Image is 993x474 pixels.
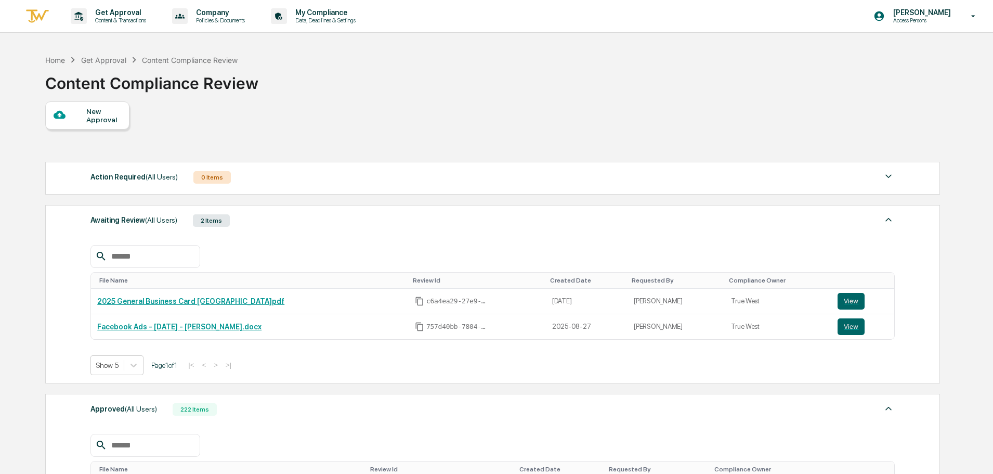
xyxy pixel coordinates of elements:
div: Toggle SortBy [834,466,890,473]
div: Home [45,56,65,65]
iframe: Open customer support [960,440,988,468]
div: Toggle SortBy [609,466,706,473]
p: Get Approval [87,8,151,17]
div: Toggle SortBy [370,466,511,473]
img: caret [882,213,895,226]
td: [PERSON_NAME] [628,314,725,339]
td: True West [725,314,831,339]
a: View [838,318,888,335]
div: Toggle SortBy [714,466,822,473]
div: New Approval [86,107,121,124]
div: Toggle SortBy [840,277,890,284]
span: (All Users) [145,216,177,224]
p: Content & Transactions [87,17,151,24]
p: Policies & Documents [188,17,250,24]
span: Copy Id [415,322,424,331]
button: View [838,318,865,335]
td: 2025-08-27 [546,314,628,339]
button: > [211,361,221,369]
p: Access Persons [885,17,956,24]
span: (All Users) [125,405,157,413]
span: 757d40bb-7804-4c69-a9d1-54bdd3dc7921 [426,323,489,331]
td: True West [725,289,831,314]
div: Toggle SortBy [550,277,623,284]
p: [PERSON_NAME] [885,8,956,17]
div: Content Compliance Review [142,56,238,65]
div: Action Required [90,170,178,184]
td: [PERSON_NAME] [628,289,725,314]
button: View [838,293,865,310]
div: 222 Items [173,403,217,416]
img: caret [882,170,895,183]
span: c6a4ea29-27e9-4cc3-b2be-9b4f38d95629 [426,297,489,305]
div: Approved [90,402,157,416]
span: Page 1 of 1 [151,361,177,369]
div: Toggle SortBy [99,277,404,284]
span: (All Users) [146,173,178,181]
span: Copy Id [415,297,424,306]
div: Toggle SortBy [99,466,362,473]
button: |< [185,361,197,369]
img: logo [25,8,50,25]
div: 2 Items [193,214,230,227]
a: Facebook Ads - [DATE] - [PERSON_NAME].docx [97,323,262,331]
a: View [838,293,888,310]
button: < [199,361,209,369]
div: Get Approval [81,56,126,65]
div: Toggle SortBy [413,277,542,284]
div: Awaiting Review [90,213,177,227]
p: My Compliance [287,8,361,17]
a: 2025 General Business Card [GEOGRAPHIC_DATA]pdf [97,297,284,305]
p: Company [188,8,250,17]
p: Data, Deadlines & Settings [287,17,361,24]
td: [DATE] [546,289,628,314]
div: Content Compliance Review [45,66,258,93]
img: caret [882,402,895,415]
div: 0 Items [193,171,231,184]
div: Toggle SortBy [632,277,721,284]
div: Toggle SortBy [519,466,600,473]
button: >| [223,361,234,369]
div: Toggle SortBy [729,277,827,284]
